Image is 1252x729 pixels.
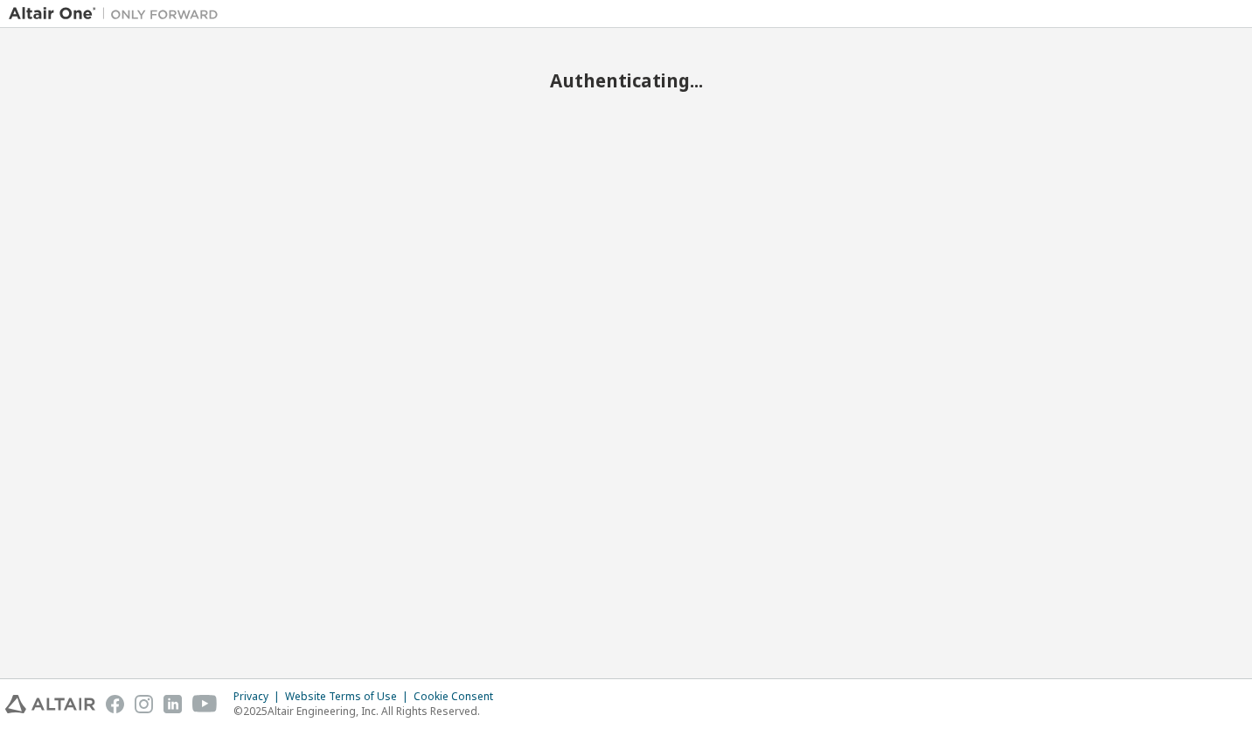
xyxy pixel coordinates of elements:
[192,695,218,713] img: youtube.svg
[285,690,414,704] div: Website Terms of Use
[135,695,153,713] img: instagram.svg
[9,69,1243,92] h2: Authenticating...
[9,5,227,23] img: Altair One
[233,690,285,704] div: Privacy
[106,695,124,713] img: facebook.svg
[5,695,95,713] img: altair_logo.svg
[414,690,504,704] div: Cookie Consent
[163,695,182,713] img: linkedin.svg
[233,704,504,719] p: © 2025 Altair Engineering, Inc. All Rights Reserved.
